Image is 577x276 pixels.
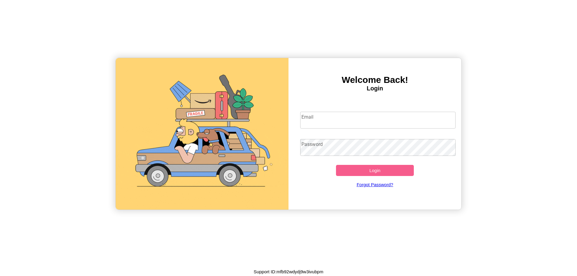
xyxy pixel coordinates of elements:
p: Support ID: mfb92wdydj9w3ivubpm [254,268,323,276]
a: Forgot Password? [297,176,453,193]
button: Login [336,165,414,176]
h3: Welcome Back! [288,75,461,85]
h4: Login [288,85,461,92]
img: gif [116,58,288,210]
